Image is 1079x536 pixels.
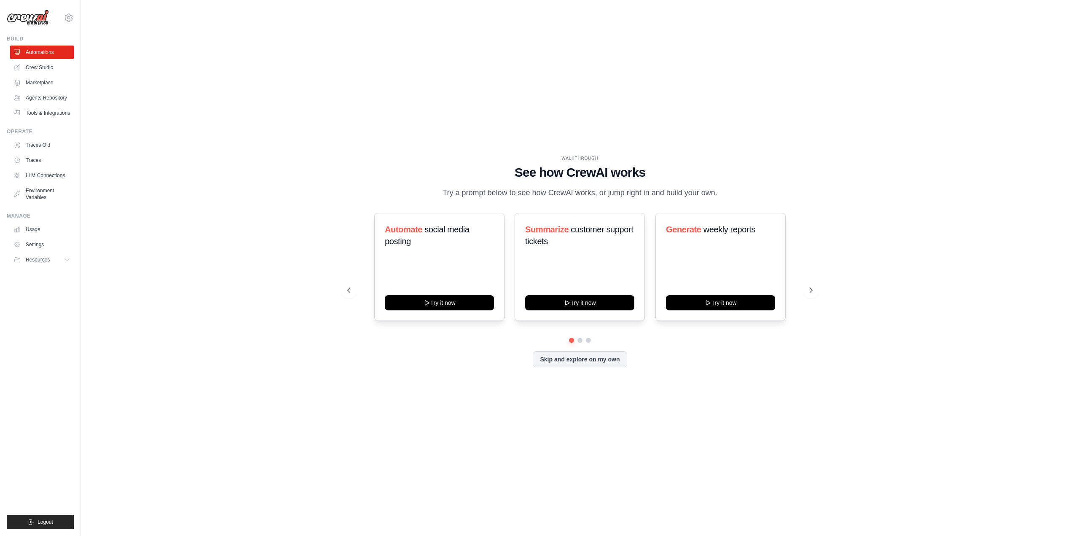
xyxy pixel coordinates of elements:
div: WALKTHROUGH [347,155,813,162]
span: social media posting [385,225,470,246]
img: Logo [7,10,49,26]
div: Operate [7,128,74,135]
a: Environment Variables [10,184,74,204]
div: Build [7,35,74,42]
a: Traces [10,154,74,167]
p: Try a prompt below to see how CrewAI works, or jump right in and build your own. [438,187,722,199]
a: Usage [10,223,74,236]
span: Resources [26,256,50,263]
a: Agents Repository [10,91,74,105]
button: Resources [10,253,74,267]
button: Try it now [525,295,634,310]
div: Manage [7,213,74,219]
a: Marketplace [10,76,74,89]
span: Summarize [525,225,569,234]
button: Logout [7,515,74,529]
span: weekly reports [703,225,755,234]
span: customer support tickets [525,225,633,246]
span: Generate [666,225,701,234]
a: Tools & Integrations [10,106,74,120]
a: Traces Old [10,138,74,152]
span: Logout [38,519,53,525]
button: Skip and explore on my own [533,351,627,367]
button: Try it now [666,295,775,310]
a: Automations [10,46,74,59]
span: Automate [385,225,422,234]
a: Settings [10,238,74,251]
a: LLM Connections [10,169,74,182]
button: Try it now [385,295,494,310]
a: Crew Studio [10,61,74,74]
h1: See how CrewAI works [347,165,813,180]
